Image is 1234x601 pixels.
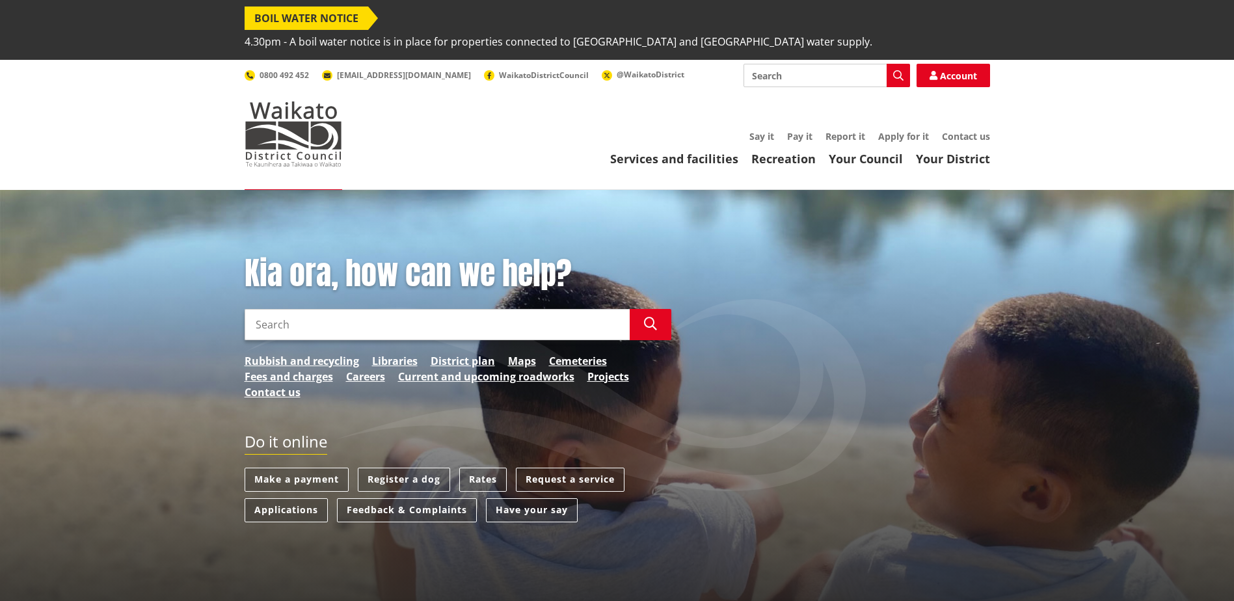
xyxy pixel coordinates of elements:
[549,353,607,369] a: Cemeteries
[245,369,333,384] a: Fees and charges
[825,130,865,142] a: Report it
[942,130,990,142] a: Contact us
[245,384,301,400] a: Contact us
[751,151,816,167] a: Recreation
[245,468,349,492] a: Make a payment
[337,498,477,522] a: Feedback & Complaints
[508,353,536,369] a: Maps
[245,309,630,340] input: Search input
[602,69,684,80] a: @WaikatoDistrict
[617,69,684,80] span: @WaikatoDistrict
[749,130,774,142] a: Say it
[829,151,903,167] a: Your Council
[346,369,385,384] a: Careers
[245,255,671,293] h1: Kia ora, how can we help?
[744,64,910,87] input: Search input
[245,433,327,455] h2: Do it online
[459,468,507,492] a: Rates
[245,498,328,522] a: Applications
[372,353,418,369] a: Libraries
[431,353,495,369] a: District plan
[337,70,471,81] span: [EMAIL_ADDRESS][DOMAIN_NAME]
[245,101,342,167] img: Waikato District Council - Te Kaunihera aa Takiwaa o Waikato
[486,498,578,522] a: Have your say
[484,70,589,81] a: WaikatoDistrictCouncil
[398,369,574,384] a: Current and upcoming roadworks
[516,468,624,492] a: Request a service
[587,369,629,384] a: Projects
[358,468,450,492] a: Register a dog
[260,70,309,81] span: 0800 492 452
[245,70,309,81] a: 0800 492 452
[878,130,929,142] a: Apply for it
[916,151,990,167] a: Your District
[787,130,812,142] a: Pay it
[610,151,738,167] a: Services and facilities
[917,64,990,87] a: Account
[499,70,589,81] span: WaikatoDistrictCouncil
[245,30,872,53] span: 4.30pm - A boil water notice is in place for properties connected to [GEOGRAPHIC_DATA] and [GEOGR...
[322,70,471,81] a: [EMAIL_ADDRESS][DOMAIN_NAME]
[245,7,368,30] span: BOIL WATER NOTICE
[245,353,359,369] a: Rubbish and recycling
